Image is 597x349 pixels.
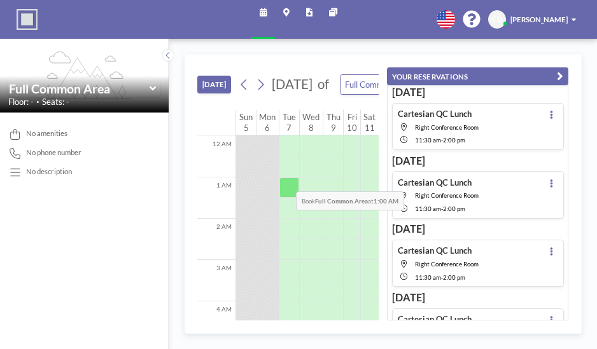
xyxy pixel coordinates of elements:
div: No description [26,167,72,176]
div: Mon 6 [256,110,279,136]
div: Tue 7 [279,110,298,136]
span: 11:30 AM [415,137,441,144]
span: CD [492,15,503,24]
div: Thu 9 [323,110,343,136]
input: Full Common Area [341,75,419,94]
input: Full Common Area [9,81,150,96]
button: [DATE] [197,76,230,93]
span: 11:30 AM [415,273,441,281]
h3: [DATE] [392,291,564,304]
b: Full Common Area [315,197,368,205]
span: Seats: - [42,97,69,107]
h4: Cartesian QC Lunch [398,177,472,188]
h4: Cartesian QC Lunch [398,245,472,256]
div: 1 AM [197,177,235,219]
img: organization-logo [17,9,38,30]
span: • [36,99,39,105]
div: Fri 10 [344,110,360,136]
span: [DATE] [272,76,313,92]
div: Sat 11 [361,110,379,136]
h3: [DATE] [392,86,564,99]
span: - [441,273,443,281]
span: 2:00 PM [443,273,465,281]
span: Right Conference Room [415,123,479,131]
button: YOUR RESERVATIONS [387,67,568,85]
div: 2 AM [197,219,235,260]
h4: Cartesian QC Lunch [398,109,472,119]
span: Right Conference Room [415,191,479,199]
span: of [318,76,329,92]
span: No phone number [26,148,81,157]
span: Right Conference Room [415,260,479,268]
span: 2:00 PM [443,205,465,212]
span: 11:30 AM [415,205,441,212]
h3: [DATE] [392,154,564,167]
span: - [441,137,443,144]
span: 2:00 PM [443,137,465,144]
span: No amenities [26,129,67,138]
span: Floor: - [8,97,34,107]
div: 4 AM [197,301,235,343]
span: [PERSON_NAME] [510,15,568,24]
span: - [441,205,443,212]
span: Book at [296,191,404,210]
div: Sun 5 [236,110,255,136]
div: 12 AM [197,135,235,177]
b: 1:00 AM [374,197,398,205]
h4: Cartesian QC Lunch [398,314,472,324]
div: Wed 8 [300,110,323,136]
div: 3 AM [197,260,235,301]
h3: [DATE] [392,222,564,235]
